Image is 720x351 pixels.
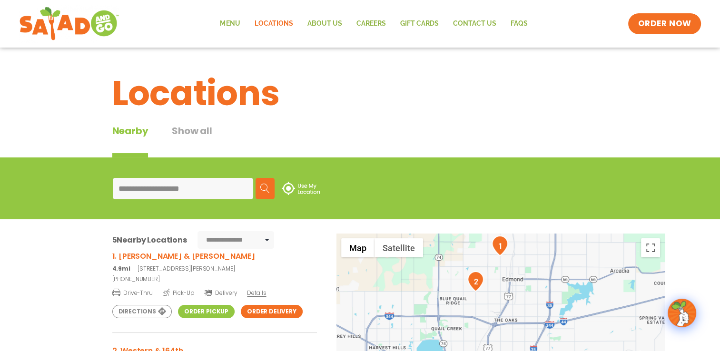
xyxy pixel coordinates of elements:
div: Tabbed content [112,124,236,157]
a: Drive-Thru Pick-Up Delivery Details [112,285,317,297]
span: Pick-Up [163,288,195,297]
a: Order Delivery [241,305,303,318]
div: Nearby Locations [112,234,187,246]
div: Nearby [112,124,148,157]
div: 1 [492,235,508,256]
span: ORDER NOW [638,18,691,29]
a: Directions [112,305,172,318]
div: 2 [467,271,484,292]
img: search.svg [260,184,270,193]
span: Drive-Thru [112,288,153,297]
a: Order Pickup [178,305,235,318]
h3: 1. [PERSON_NAME] & [PERSON_NAME] [112,250,317,262]
button: Toggle fullscreen view [641,238,660,257]
img: new-SAG-logo-768×292 [19,5,119,43]
span: Details [247,289,266,297]
a: About Us [300,13,349,35]
span: Delivery [204,289,237,297]
a: GIFT CARDS [393,13,445,35]
button: Show all [172,124,212,157]
p: [STREET_ADDRESS][PERSON_NAME] [112,264,317,273]
strong: 4.9mi [112,264,130,273]
a: Careers [349,13,393,35]
a: Menu [213,13,247,35]
a: ORDER NOW [628,13,700,34]
a: FAQs [503,13,534,35]
button: Show satellite imagery [375,238,423,257]
img: wpChatIcon [669,300,695,326]
span: 5 [112,234,117,245]
a: Locations [247,13,300,35]
a: [PHONE_NUMBER] [112,275,317,283]
h1: Locations [112,68,608,119]
nav: Menu [213,13,534,35]
a: 1. [PERSON_NAME] & [PERSON_NAME] 4.9mi[STREET_ADDRESS][PERSON_NAME] [112,250,317,273]
button: Show street map [341,238,375,257]
img: use-location.svg [282,182,320,195]
a: Contact Us [445,13,503,35]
